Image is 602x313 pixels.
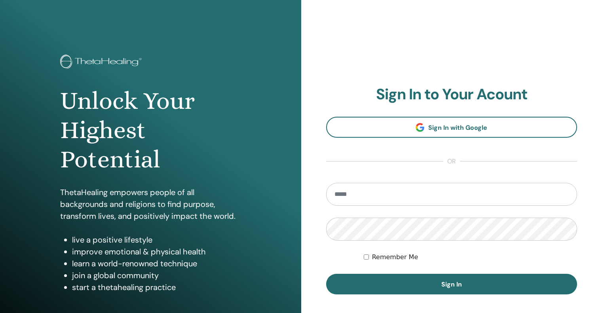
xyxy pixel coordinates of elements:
[364,252,577,262] div: Keep me authenticated indefinitely or until I manually logout
[326,85,577,104] h2: Sign In to Your Acount
[326,274,577,294] button: Sign In
[72,246,241,258] li: improve emotional & physical health
[72,269,241,281] li: join a global community
[443,157,460,166] span: or
[326,117,577,138] a: Sign In with Google
[441,280,462,288] span: Sign In
[72,258,241,269] li: learn a world-renowned technique
[428,123,487,132] span: Sign In with Google
[372,252,418,262] label: Remember Me
[72,234,241,246] li: live a positive lifestyle
[60,86,241,175] h1: Unlock Your Highest Potential
[60,186,241,222] p: ThetaHealing empowers people of all backgrounds and religions to find purpose, transform lives, a...
[72,281,241,293] li: start a thetahealing practice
